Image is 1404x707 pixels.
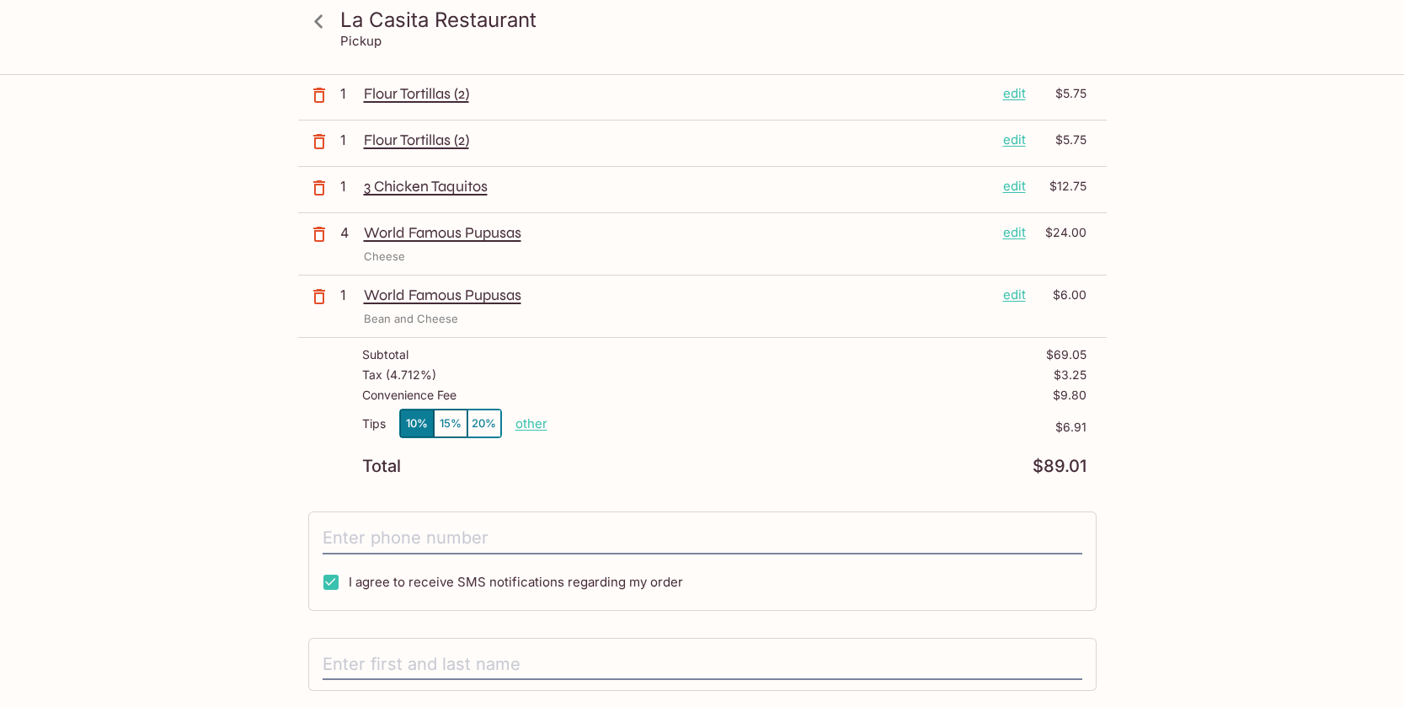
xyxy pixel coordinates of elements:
p: 1 [340,286,357,304]
p: $5.75 [1036,84,1086,103]
p: 1 [340,84,357,103]
p: $6.00 [1036,286,1086,304]
p: 1 [340,177,357,195]
p: $9.80 [1053,388,1086,402]
p: edit [1003,223,1026,242]
p: Flour Tortillas (2) [364,131,990,149]
p: Pickup [340,33,382,49]
button: 15% [434,410,467,437]
p: edit [1003,177,1026,195]
p: 4 [340,223,357,242]
p: Tax ( 4.712% ) [362,368,436,382]
p: $3.25 [1054,368,1086,382]
p: $12.75 [1036,177,1086,195]
p: $24.00 [1036,223,1086,242]
input: Enter first and last name [323,649,1082,681]
p: edit [1003,131,1026,149]
p: $5.75 [1036,131,1086,149]
p: $6.91 [547,420,1086,434]
p: $89.01 [1033,458,1086,474]
p: edit [1003,286,1026,304]
button: 20% [467,410,501,437]
p: 1 [340,131,357,149]
p: Flour Tortillas (2) [364,84,990,103]
p: Subtotal [362,348,408,362]
p: World Famous Pupusas [364,286,990,304]
input: Enter phone number [323,522,1082,554]
span: I agree to receive SMS notifications regarding my order [349,574,683,590]
p: Total [362,458,401,474]
p: 3 Chicken Taquitos [364,177,990,195]
p: edit [1003,84,1026,103]
p: Tips [362,417,386,431]
p: World Famous Pupusas [364,223,990,242]
p: Convenience Fee [362,388,456,402]
button: other [515,415,547,431]
p: Cheese [364,249,405,265]
p: $69.05 [1046,348,1086,362]
p: Bean and Cheese [364,311,458,327]
h3: La Casita Restaurant [340,7,1093,33]
button: 10% [400,410,434,437]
